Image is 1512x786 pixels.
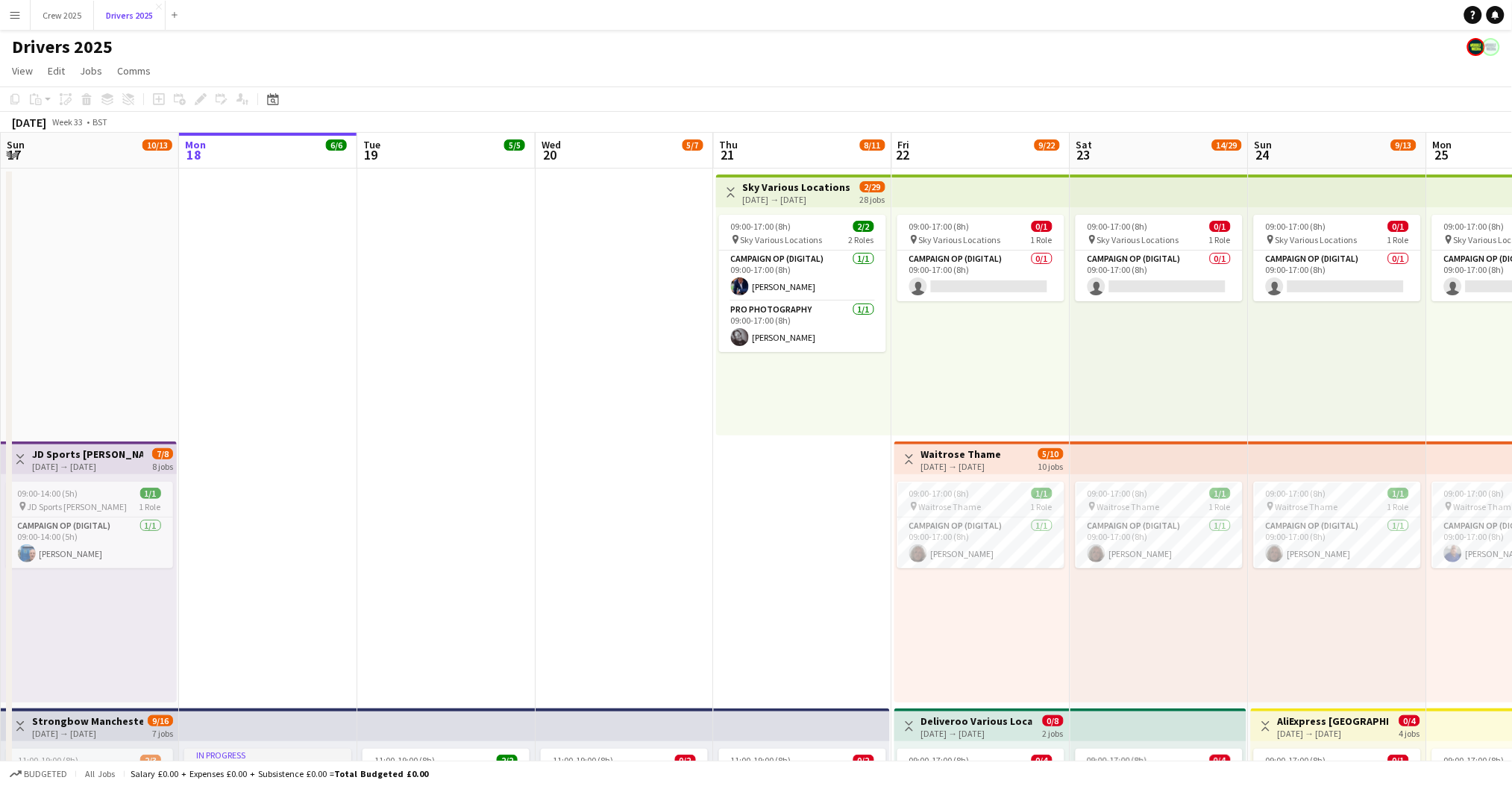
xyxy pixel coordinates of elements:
span: All jobs [82,768,118,779]
span: 22 [896,146,910,163]
span: Budgeted [24,769,67,779]
span: 09:00-17:00 (8h) [909,221,970,232]
span: 09:00-17:00 (8h) [1266,755,1326,766]
span: Sky Various Locations [919,234,1001,245]
span: 18 [183,146,206,163]
span: 1 Role [1387,501,1409,512]
span: 09:00-17:00 (8h) [909,755,970,766]
span: 20 [539,146,561,163]
span: 09:00-17:00 (8h) [909,488,970,499]
app-job-card: 09:00-17:00 (8h)1/1 Waitrose Thame1 RoleCampaign Op (Digital)1/109:00-17:00 (8h)[PERSON_NAME] [1076,482,1243,568]
div: [DATE] → [DATE] [921,461,1002,472]
span: 0/4 [1210,755,1231,766]
span: 5/5 [504,139,525,151]
h3: AliExpress [GEOGRAPHIC_DATA] [1278,714,1389,728]
span: 9/13 [1391,139,1417,151]
span: 11:00-19:00 (8h) [374,755,435,766]
h3: Waitrose Thame [921,447,1002,461]
div: 09:00-17:00 (8h)2/2 Sky Various Locations2 RolesCampaign Op (Digital)1/109:00-17:00 (8h)[PERSON_N... [719,215,886,352]
span: 11:00-19:00 (8h) [18,755,78,766]
div: 09:00-14:00 (5h)1/1 JD Sports [PERSON_NAME]1 RoleCampaign Op (Digital)1/109:00-14:00 (5h)[PERSON_... [6,482,173,568]
span: 2 Roles [849,234,874,245]
div: 8 jobs [152,459,173,472]
div: 7 jobs [152,726,173,739]
span: 19 [361,146,380,163]
app-card-role: Campaign Op (Digital)1/109:00-17:00 (8h)[PERSON_NAME] [1076,518,1243,568]
span: 1 Role [1387,234,1409,245]
span: Sky Various Locations [1097,234,1179,245]
span: 8/11 [860,139,885,151]
a: Comms [111,61,157,81]
span: 09:00-14:00 (5h) [18,488,78,499]
span: 14/29 [1212,139,1242,151]
span: 0/1 [1210,221,1231,232]
span: 17 [4,146,25,163]
span: 09:00-17:00 (8h) [1444,755,1505,766]
span: 2/2 [853,221,874,232]
app-card-role: Campaign Op (Digital)0/109:00-17:00 (8h) [1254,251,1421,301]
div: In progress [184,749,351,761]
span: 23 [1074,146,1093,163]
button: Drivers 2025 [94,1,166,30]
span: Fri [898,138,910,151]
span: 1/1 [1210,488,1231,499]
span: 9/16 [148,715,173,726]
span: Sky Various Locations [1276,234,1358,245]
span: 0/4 [1032,755,1053,766]
span: 1 Role [1209,234,1231,245]
app-job-card: 09:00-17:00 (8h)0/1 Sky Various Locations1 RoleCampaign Op (Digital)0/109:00-17:00 (8h) [1076,215,1243,301]
span: Mon [1433,138,1452,151]
app-card-role: Campaign Op (Digital)0/109:00-17:00 (8h) [897,251,1064,301]
a: View [6,61,39,81]
span: Comms [117,64,151,78]
span: Tue [363,138,380,151]
div: 10 jobs [1038,459,1064,472]
div: [DATE] → [DATE] [1278,728,1389,739]
app-job-card: 09:00-17:00 (8h)0/1 Sky Various Locations1 RoleCampaign Op (Digital)0/109:00-17:00 (8h) [897,215,1064,301]
span: Sky Various Locations [741,234,823,245]
span: Sat [1076,138,1093,151]
span: 0/1 [1388,755,1409,766]
div: 2 jobs [1043,726,1064,739]
div: 3 Jobs [505,152,528,163]
span: 2/2 [497,755,518,766]
div: [DATE] [12,115,46,130]
button: Budgeted [7,766,69,782]
div: 13 Jobs [1035,152,1063,163]
div: 6 Jobs [861,152,885,163]
span: 11:00-19:00 (8h) [731,755,791,766]
span: 1 Role [1209,501,1231,512]
span: 6/6 [326,139,347,151]
div: 09:00-17:00 (8h)1/1 Waitrose Thame1 RoleCampaign Op (Digital)1/109:00-17:00 (8h)[PERSON_NAME] [1254,482,1421,568]
span: Waitrose Thame [1097,501,1160,512]
span: 5/10 [1038,448,1064,459]
span: Edit [48,64,65,78]
span: 2/3 [140,755,161,766]
span: Wed [542,138,561,151]
span: 09:00-17:00 (8h) [731,221,791,232]
div: 09:00-17:00 (8h)0/1 Sky Various Locations1 RoleCampaign Op (Digital)0/109:00-17:00 (8h) [1254,215,1421,301]
span: JD Sports [PERSON_NAME] [28,501,128,512]
span: View [12,64,33,78]
app-user-avatar: Claire Stewart [1482,38,1500,56]
span: 09:00-17:00 (8h) [1444,221,1505,232]
span: Sun [7,138,25,151]
div: 18 Jobs [1213,152,1241,163]
button: Crew 2025 [31,1,94,30]
h3: Deliveroo Various Locations [921,714,1032,728]
h3: Strongbow Manchester [32,714,143,728]
div: [DATE] → [DATE] [32,728,143,739]
app-job-card: 09:00-17:00 (8h)1/1 Waitrose Thame1 RoleCampaign Op (Digital)1/109:00-17:00 (8h)[PERSON_NAME] [897,482,1064,568]
span: 11:00-19:00 (8h) [553,755,613,766]
app-card-role: Campaign Op (Digital)1/109:00-17:00 (8h)[PERSON_NAME] [719,251,886,301]
app-user-avatar: Nicola Price [1467,38,1485,56]
div: 11 Jobs [1392,152,1420,163]
span: Thu [720,138,738,151]
span: 0/2 [853,755,874,766]
span: 0/1 [1388,221,1409,232]
app-card-role: Campaign Op (Digital)1/109:00-14:00 (5h)[PERSON_NAME] [6,518,173,568]
span: Waitrose Thame [1276,501,1338,512]
span: 25 [1431,146,1452,163]
span: Week 33 [49,116,87,128]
